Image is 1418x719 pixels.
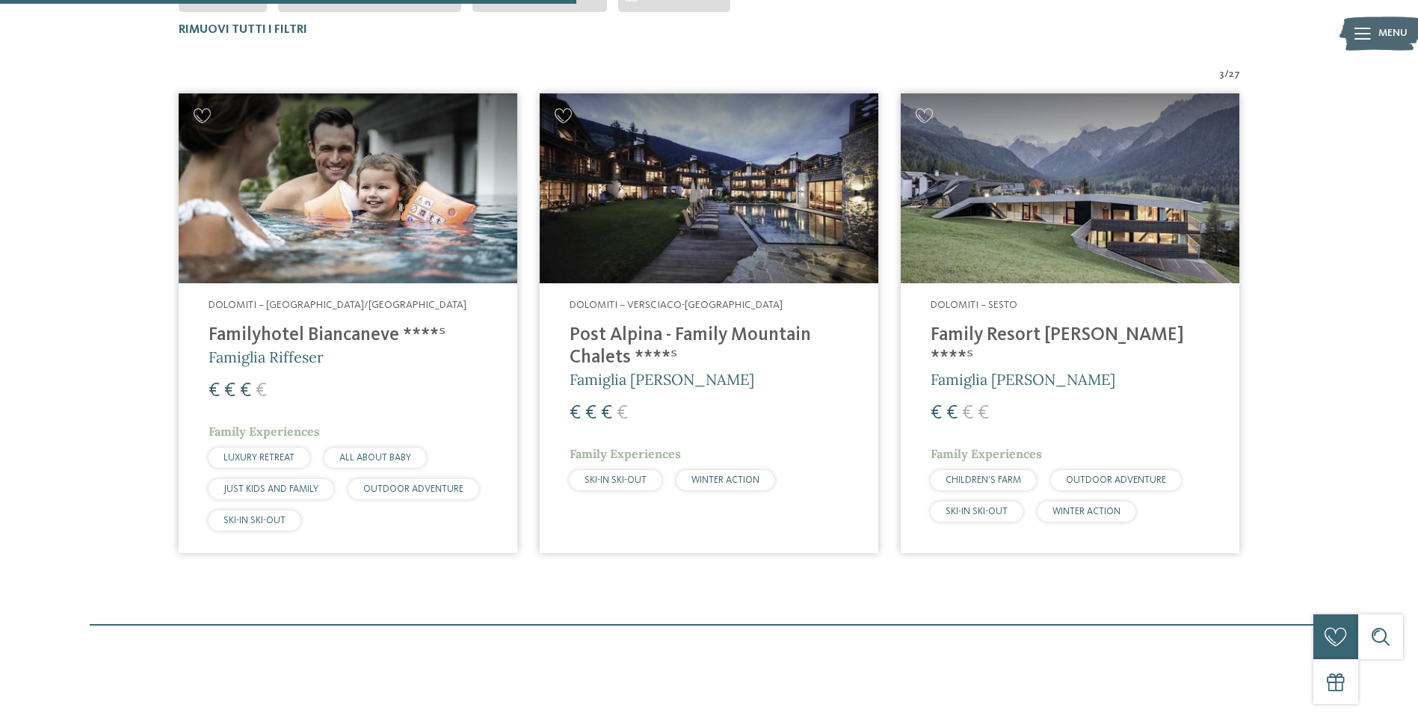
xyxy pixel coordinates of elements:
[962,404,973,423] span: €
[224,484,318,494] span: JUST KIDS AND FAMILY
[931,370,1115,389] span: Famiglia [PERSON_NAME]
[363,484,463,494] span: OUTDOOR ADVENTURE
[256,381,267,401] span: €
[1219,67,1224,82] span: 3
[339,453,411,463] span: ALL ABOUT BABY
[179,24,307,36] span: Rimuovi tutti i filtri
[224,453,295,463] span: LUXURY RETREAT
[585,404,597,423] span: €
[691,475,759,485] span: WINTER ACTION
[1066,475,1166,485] span: OUTDOOR ADVENTURE
[617,404,628,423] span: €
[209,424,320,439] span: Family Experiences
[540,93,878,553] a: Cercate un hotel per famiglie? Qui troverete solo i migliori! Dolomiti – Versciaco-[GEOGRAPHIC_DA...
[570,300,783,310] span: Dolomiti – Versciaco-[GEOGRAPHIC_DATA]
[209,324,487,347] h4: Familyhotel Biancaneve ****ˢ
[901,93,1239,284] img: Family Resort Rainer ****ˢ
[1229,67,1240,82] span: 27
[570,324,848,369] h4: Post Alpina - Family Mountain Chalets ****ˢ
[946,404,958,423] span: €
[601,404,612,423] span: €
[901,93,1239,553] a: Cercate un hotel per famiglie? Qui troverete solo i migliori! Dolomiti – Sesto Family Resort [PER...
[224,516,286,525] span: SKI-IN SKI-OUT
[946,475,1021,485] span: CHILDREN’S FARM
[570,446,681,461] span: Family Experiences
[179,93,517,284] img: Cercate un hotel per famiglie? Qui troverete solo i migliori!
[209,381,220,401] span: €
[179,93,517,553] a: Cercate un hotel per famiglie? Qui troverete solo i migliori! Dolomiti – [GEOGRAPHIC_DATA]/[GEOGR...
[540,93,878,284] img: Post Alpina - Family Mountain Chalets ****ˢ
[946,507,1008,516] span: SKI-IN SKI-OUT
[570,404,581,423] span: €
[570,370,754,389] span: Famiglia [PERSON_NAME]
[931,446,1042,461] span: Family Experiences
[209,348,324,366] span: Famiglia Riffeser
[931,404,942,423] span: €
[1052,507,1120,516] span: WINTER ACTION
[240,381,251,401] span: €
[224,381,235,401] span: €
[978,404,989,423] span: €
[931,324,1209,369] h4: Family Resort [PERSON_NAME] ****ˢ
[585,475,647,485] span: SKI-IN SKI-OUT
[931,300,1017,310] span: Dolomiti – Sesto
[209,300,466,310] span: Dolomiti – [GEOGRAPHIC_DATA]/[GEOGRAPHIC_DATA]
[1224,67,1229,82] span: /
